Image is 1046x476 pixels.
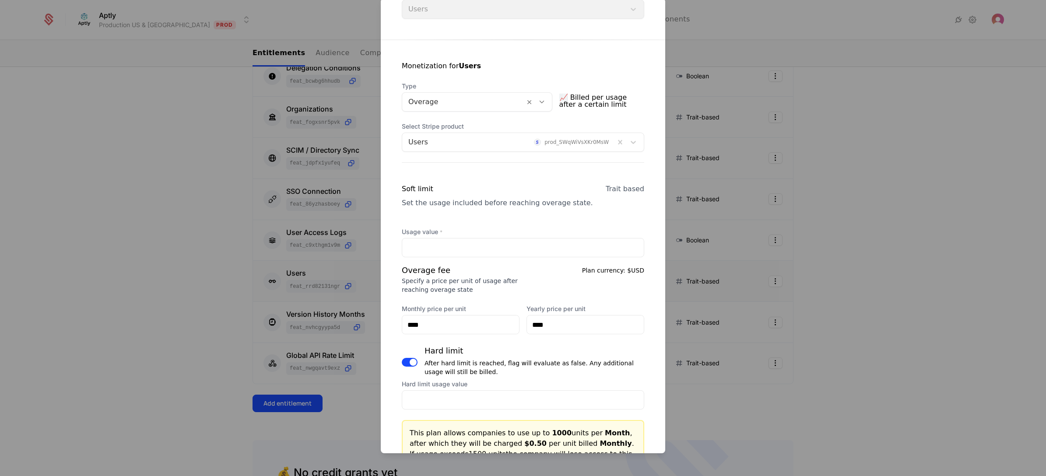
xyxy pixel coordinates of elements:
[552,429,572,437] span: 1000
[559,91,644,112] span: 📈 Billed per usage after a certain limit
[402,276,518,294] div: Specify a price per unit of usage after reaching overage state
[402,304,519,313] label: Monthly price per unit
[582,264,644,294] div: Plan currency:
[402,198,593,208] div: Set the usage included before reaching overage state.
[402,184,593,194] div: Soft limit
[402,227,644,236] label: Usage value
[524,439,547,448] span: $0.50
[402,264,518,276] div: Overage fee
[402,82,552,91] span: Type
[425,359,644,376] div: After hard limit is reached, flag will evaluate as false. Any additional usage will still be billed.
[527,304,644,313] label: Yearly price per unit
[606,184,644,217] div: Trait based
[459,62,481,70] strong: Users
[402,122,644,131] span: Select Stripe product
[425,345,644,357] div: Hard limit
[605,429,630,437] span: Month
[600,439,632,448] span: Monthly
[402,61,481,71] div: Monetization for
[410,428,636,470] div: This plan allows companies to use up to units per , after which they will be charged per unit bil...
[627,267,644,274] span: $USD
[402,380,644,388] label: Hard limit usage value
